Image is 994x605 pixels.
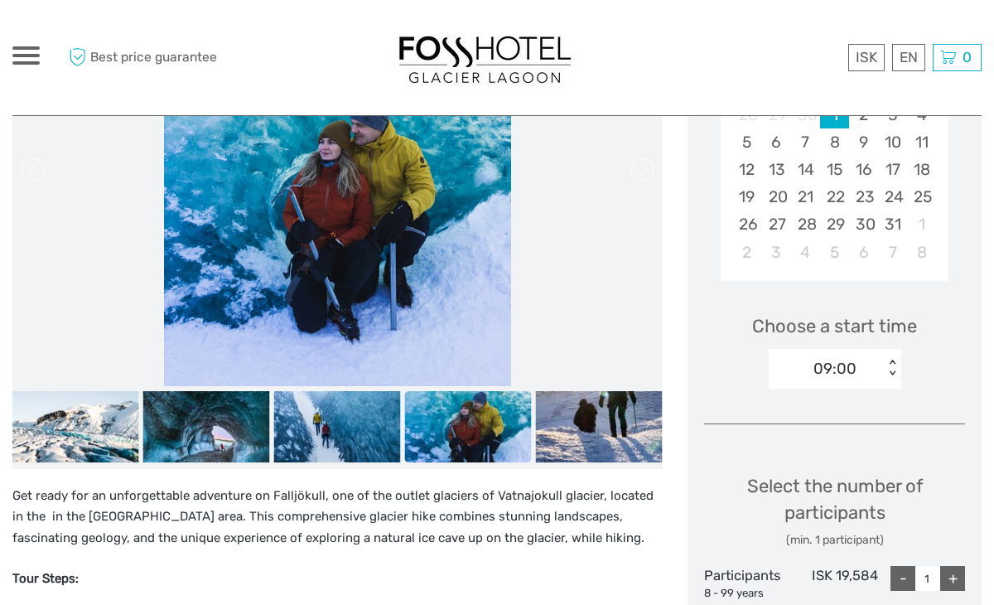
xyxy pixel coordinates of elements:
div: (min. 1 participant) [704,532,965,549]
div: EN [892,44,925,71]
div: Choose Saturday, October 11th, 2025 [907,128,936,156]
div: Choose Sunday, November 2nd, 2025 [732,239,761,266]
div: Select the number of participants [704,473,965,549]
div: + [940,566,965,591]
div: Choose Friday, November 7th, 2025 [878,239,907,266]
div: month 2025-10 [726,101,943,266]
div: Choose Tuesday, October 28th, 2025 [791,211,820,238]
div: Choose Sunday, October 26th, 2025 [732,211,761,238]
div: Choose Thursday, October 30th, 2025 [849,211,878,238]
div: < > [885,360,899,377]
div: Choose Wednesday, October 29th, 2025 [820,211,849,238]
div: Participants [704,566,791,601]
div: - [890,566,915,591]
div: Choose Friday, October 31st, 2025 [878,211,907,238]
div: Choose Wednesday, October 8th, 2025 [820,128,849,156]
div: Choose Friday, October 24th, 2025 [878,183,907,211]
span: Best price guarantee [65,44,255,71]
div: Choose Friday, October 17th, 2025 [878,156,907,183]
div: Choose Sunday, October 5th, 2025 [732,128,761,156]
span: ISK [856,49,877,65]
div: Choose Monday, October 20th, 2025 [762,183,791,211]
div: Choose Tuesday, October 7th, 2025 [791,128,820,156]
div: 09:00 [813,358,856,380]
div: Choose Saturday, November 1st, 2025 [907,211,936,238]
div: Choose Thursday, October 23rd, 2025 [849,183,878,211]
div: ISK 19,584 [791,566,878,601]
div: Choose Saturday, October 18th, 2025 [907,156,936,183]
strong: Tour Steps: [12,571,79,586]
img: 33d9448ecd424fc08472abcdfc68d83d_slider_thumbnail.jpg [405,391,532,462]
div: Choose Monday, October 6th, 2025 [762,128,791,156]
div: Choose Thursday, November 6th, 2025 [849,239,878,266]
div: Choose Monday, November 3rd, 2025 [762,239,791,266]
span: Choose a start time [752,313,917,339]
div: Choose Saturday, October 25th, 2025 [907,183,936,211]
div: Choose Friday, October 10th, 2025 [878,128,907,156]
span: 0 [960,49,974,65]
button: Open LiveChat chat widget [191,26,210,46]
div: Choose Thursday, October 16th, 2025 [849,156,878,183]
div: Choose Wednesday, November 5th, 2025 [820,239,849,266]
img: 1303-6910c56d-1cb8-4c54-b886-5f11292459f5_logo_big.jpg [393,28,576,87]
img: 51e583545ab7486a8a1525a10f8ee6fb_slider_thumbnail.jpg [536,391,663,462]
p: Get ready for an unforgettable adventure on Falljökull, one of the outlet glaciers of Vatnajokull... [12,486,663,549]
div: Choose Monday, October 27th, 2025 [762,211,791,238]
div: Choose Wednesday, October 15th, 2025 [820,156,849,183]
p: We're away right now. Please check back later! [23,29,187,42]
div: Choose Tuesday, October 21st, 2025 [791,183,820,211]
div: 8 - 99 years [704,586,791,602]
div: Choose Tuesday, November 4th, 2025 [791,239,820,266]
img: ae79ec452f064fa780983fb8559077c2_slider_thumbnail.jpg [12,391,139,462]
div: Choose Wednesday, October 22nd, 2025 [820,183,849,211]
div: Choose Monday, October 13th, 2025 [762,156,791,183]
div: Choose Sunday, October 19th, 2025 [732,183,761,211]
div: Choose Tuesday, October 14th, 2025 [791,156,820,183]
div: Choose Saturday, November 8th, 2025 [907,239,936,266]
div: Choose Thursday, October 9th, 2025 [849,128,878,156]
img: 0eb243a0a7e54b0ab0c6614673e2ba76_slider_thumbnail.jpeg [143,391,270,462]
div: Choose Sunday, October 12th, 2025 [732,156,761,183]
img: 7df5abc3963244af85df8df372dedffb_slider_thumbnail.jpg [274,391,401,462]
